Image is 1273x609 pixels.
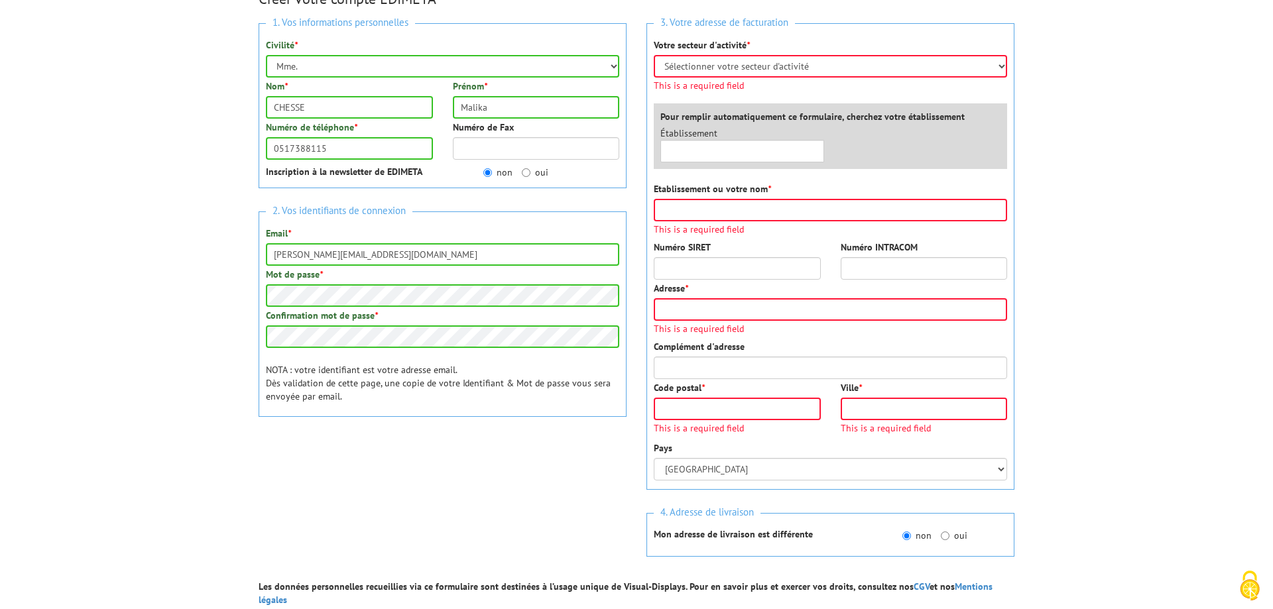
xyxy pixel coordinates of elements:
[266,309,378,322] label: Confirmation mot de passe
[654,225,1007,234] span: This is a required field
[266,202,412,220] span: 2. Vos identifiants de connexion
[266,38,298,52] label: Civilité
[654,282,688,295] label: Adresse
[654,528,813,540] strong: Mon adresse de livraison est différente
[654,504,760,522] span: 4. Adresse de livraison
[654,423,821,433] span: This is a required field
[1233,569,1266,602] img: Cookies (fenêtre modale)
[654,182,771,195] label: Etablissement ou votre nom
[1227,564,1273,609] button: Cookies (fenêtre modale)
[522,166,548,179] label: oui
[841,241,918,254] label: Numéro INTRACOM
[650,127,834,162] div: Établissement
[941,531,949,540] input: oui
[841,381,862,394] label: Ville
[453,121,514,134] label: Numéro de Fax
[654,381,705,394] label: Code postal
[654,241,711,254] label: Numéro SIRET
[453,80,487,93] label: Prénom
[660,110,965,123] label: Pour remplir automatiquement ce formulaire, cherchez votre établissement
[266,14,415,32] span: 1. Vos informations personnelles
[654,441,672,455] label: Pays
[266,121,357,134] label: Numéro de téléphone
[259,581,993,606] a: Mentions légales
[902,531,911,540] input: non
[266,166,422,178] strong: Inscription à la newsletter de EDIMETA
[654,81,1007,90] span: This is a required field
[654,340,745,353] label: Complément d'adresse
[522,168,530,177] input: oui
[483,168,492,177] input: non
[266,363,619,403] p: NOTA : votre identifiant est votre adresse email. Dès validation de cette page, une copie de votr...
[266,227,291,240] label: Email
[483,166,513,179] label: non
[654,324,1007,333] span: This is a required field
[902,529,932,542] label: non
[654,14,795,32] span: 3. Votre adresse de facturation
[654,38,750,52] label: Votre secteur d'activité
[914,581,930,592] a: CGV
[266,80,288,93] label: Nom
[259,581,993,606] strong: Les données personnelles recueillies via ce formulaire sont destinées à l’usage unique de Visual-...
[259,440,460,492] iframe: reCAPTCHA
[941,529,967,542] label: oui
[266,268,323,281] label: Mot de passe
[841,423,1008,433] span: This is a required field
